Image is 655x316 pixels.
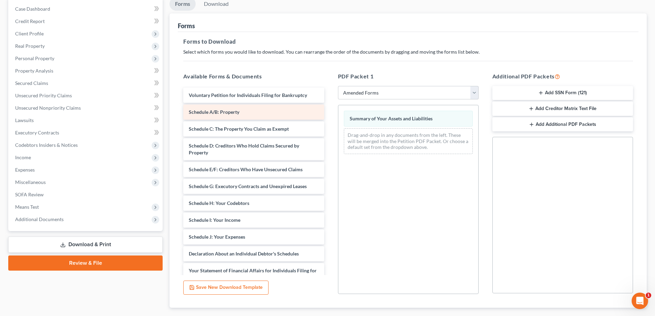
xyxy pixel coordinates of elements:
[15,130,59,135] span: Executory Contracts
[15,80,48,86] span: Secured Claims
[189,234,245,240] span: Schedule J: Your Expenses
[15,142,78,148] span: Codebtors Insiders & Notices
[15,167,35,173] span: Expenses
[189,109,239,115] span: Schedule A/B: Property
[8,255,163,271] a: Review & File
[15,179,46,185] span: Miscellaneous
[15,55,54,61] span: Personal Property
[178,22,195,30] div: Forms
[350,116,433,121] span: Summary of Your Assets and Liabilities
[15,117,34,123] span: Lawsuits
[15,6,50,12] span: Case Dashboard
[189,183,307,189] span: Schedule G: Executory Contracts and Unexpired Leases
[15,154,31,160] span: Income
[10,3,163,15] a: Case Dashboard
[189,126,289,132] span: Schedule C: The Property You Claim as Exempt
[183,37,633,46] h5: Forms to Download
[15,105,81,111] span: Unsecured Nonpriority Claims
[10,102,163,114] a: Unsecured Nonpriority Claims
[10,188,163,201] a: SOFA Review
[189,166,303,172] span: Schedule E/F: Creditors Who Have Unsecured Claims
[10,77,163,89] a: Secured Claims
[183,72,324,80] h5: Available Forms & Documents
[338,72,479,80] h5: PDF Packet 1
[492,117,633,132] button: Add Additional PDF Packets
[189,217,240,223] span: Schedule I: Your Income
[10,65,163,77] a: Property Analysis
[15,192,44,197] span: SOFA Review
[183,281,269,295] button: Save New Download Template
[189,92,307,98] span: Voluntary Petition for Individuals Filing for Bankruptcy
[10,127,163,139] a: Executory Contracts
[10,114,163,127] a: Lawsuits
[492,101,633,116] button: Add Creditor Matrix Text File
[10,15,163,28] a: Credit Report
[183,48,633,55] p: Select which forms you would like to download. You can rearrange the order of the documents by dr...
[632,293,648,309] iframe: Intercom live chat
[189,268,317,280] span: Your Statement of Financial Affairs for Individuals Filing for Bankruptcy
[15,68,53,74] span: Property Analysis
[189,143,299,155] span: Schedule D: Creditors Who Hold Claims Secured by Property
[15,92,72,98] span: Unsecured Priority Claims
[492,72,633,80] h5: Additional PDF Packets
[189,251,299,257] span: Declaration About an Individual Debtor's Schedules
[8,237,163,253] a: Download & Print
[189,200,249,206] span: Schedule H: Your Codebtors
[646,293,651,298] span: 1
[344,128,473,154] div: Drag-and-drop in any documents from the left. These will be merged into the Petition PDF Packet. ...
[15,43,45,49] span: Real Property
[15,18,45,24] span: Credit Report
[15,31,44,36] span: Client Profile
[15,204,39,210] span: Means Test
[492,86,633,100] button: Add SSN Form (121)
[10,89,163,102] a: Unsecured Priority Claims
[15,216,64,222] span: Additional Documents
